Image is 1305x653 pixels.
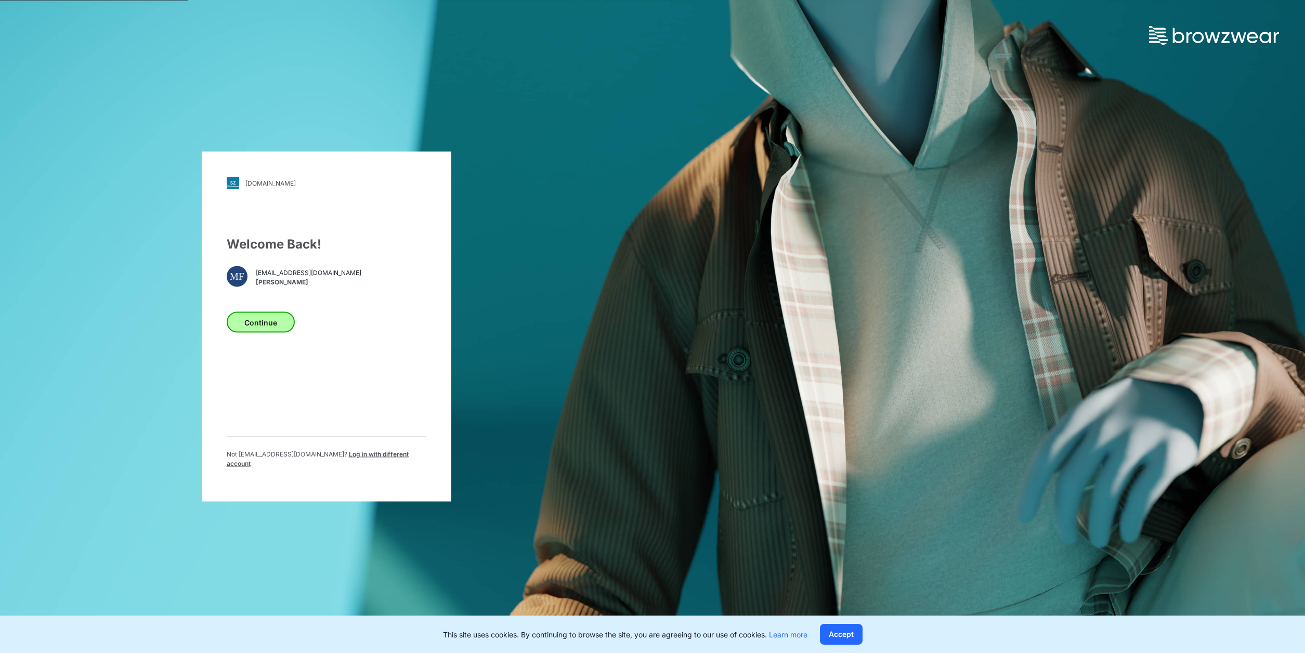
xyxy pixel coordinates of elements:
img: browzwear-logo.73288ffb.svg [1149,26,1279,45]
span: [EMAIL_ADDRESS][DOMAIN_NAME] [256,268,361,277]
span: [PERSON_NAME] [256,277,361,286]
button: Continue [227,312,295,333]
button: Accept [820,624,863,645]
div: Welcome Back! [227,235,426,254]
p: This site uses cookies. By continuing to browse the site, you are agreeing to our use of cookies. [443,629,807,640]
div: MF [227,266,247,287]
a: [DOMAIN_NAME] [227,177,426,189]
a: Learn more [769,630,807,639]
div: [DOMAIN_NAME] [245,179,296,187]
p: Not [EMAIL_ADDRESS][DOMAIN_NAME] ? [227,450,426,468]
img: svg+xml;base64,PHN2ZyB3aWR0aD0iMjgiIGhlaWdodD0iMjgiIHZpZXdCb3g9IjAgMCAyOCAyOCIgZmlsbD0ibm9uZSIgeG... [227,177,239,189]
